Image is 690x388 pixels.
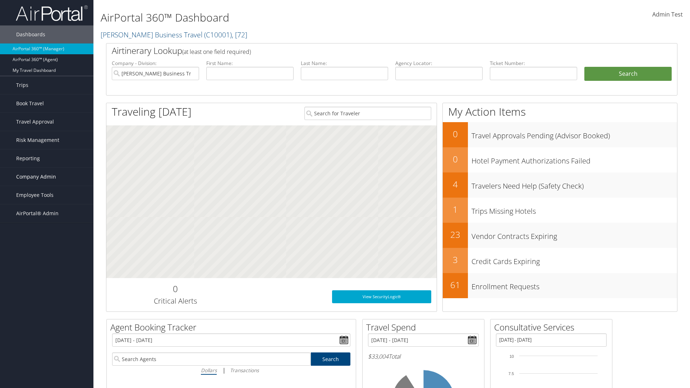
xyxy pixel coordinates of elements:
input: Search for Traveler [304,107,431,120]
h2: Agent Booking Tracker [110,321,356,333]
h1: My Action Items [443,104,677,119]
span: Company Admin [16,168,56,186]
a: 61Enrollment Requests [443,273,677,298]
a: Search [311,352,351,366]
button: Search [584,67,672,81]
span: Risk Management [16,131,59,149]
h3: Travel Approvals Pending (Advisor Booked) [471,127,677,141]
tspan: 7.5 [509,371,514,376]
h3: Credit Cards Expiring [471,253,677,267]
span: Travel Approval [16,113,54,131]
a: 3Credit Cards Expiring [443,248,677,273]
a: 23Vendor Contracts Expiring [443,223,677,248]
h2: 61 [443,279,468,291]
tspan: 10 [510,354,514,359]
h2: 0 [443,153,468,165]
h2: 3 [443,254,468,266]
h2: 4 [443,178,468,190]
span: Employee Tools [16,186,54,204]
input: Search Agents [112,352,310,366]
h3: Trips Missing Hotels [471,203,677,216]
a: 0Hotel Payment Authorizations Failed [443,147,677,172]
i: Dollars [201,367,217,374]
span: , [ 72 ] [232,30,247,40]
a: Admin Test [652,4,683,26]
h2: 0 [112,283,239,295]
span: ( C10001 ) [204,30,232,40]
h1: AirPortal 360™ Dashboard [101,10,489,25]
a: 0Travel Approvals Pending (Advisor Booked) [443,122,677,147]
label: Ticket Number: [490,60,577,67]
div: | [112,366,350,375]
span: Trips [16,76,28,94]
span: Book Travel [16,94,44,112]
label: First Name: [206,60,294,67]
a: [PERSON_NAME] Business Travel [101,30,247,40]
a: 1Trips Missing Hotels [443,198,677,223]
a: View SecurityLogic® [332,290,431,303]
span: $33,004 [368,352,388,360]
i: Transactions [230,367,259,374]
span: (at least one field required) [182,48,251,56]
h3: Travelers Need Help (Safety Check) [471,177,677,191]
label: Last Name: [301,60,388,67]
h3: Enrollment Requests [471,278,677,292]
span: AirPortal® Admin [16,204,59,222]
span: Admin Test [652,10,683,18]
h1: Traveling [DATE] [112,104,192,119]
img: airportal-logo.png [16,5,88,22]
h3: Hotel Payment Authorizations Failed [471,152,677,166]
h2: Consultative Services [494,321,612,333]
h2: Airtinerary Lookup [112,45,624,57]
label: Company - Division: [112,60,199,67]
h3: Vendor Contracts Expiring [471,228,677,241]
h3: Critical Alerts [112,296,239,306]
label: Agency Locator: [395,60,483,67]
a: 4Travelers Need Help (Safety Check) [443,172,677,198]
span: Reporting [16,149,40,167]
h2: 1 [443,203,468,216]
h6: Total [368,352,479,360]
h2: 23 [443,228,468,241]
h2: 0 [443,128,468,140]
span: Dashboards [16,26,45,43]
h2: Travel Spend [366,321,484,333]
